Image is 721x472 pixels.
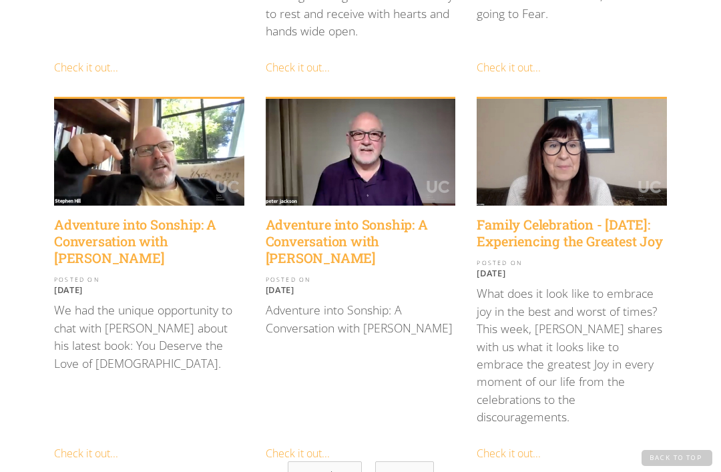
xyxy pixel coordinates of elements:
[477,60,541,75] a: Check it out...
[54,284,244,295] p: [DATE]
[266,284,456,295] p: [DATE]
[266,99,456,206] img: Adventure into Sonship: A Conversation with Peter Jackson
[477,268,667,278] p: [DATE]
[477,99,667,206] img: Family Celebration - February 7 2021: Experiencing the Greatest Joy
[54,99,244,206] img: Adventure into Sonship: A Conversation with Stephen Hill
[54,446,118,461] a: Check it out...
[477,216,667,250] a: Family Celebration - [DATE]: Experiencing the Greatest Joy
[54,216,244,266] a: Adventure into Sonship: A Conversation with [PERSON_NAME]
[266,446,330,461] a: Check it out...
[266,277,456,283] div: POSTED ON
[54,60,118,75] a: Check it out...
[266,301,456,336] p: Adventure into Sonship: A Conversation with [PERSON_NAME]
[54,301,244,372] p: We had the unique opportunity to chat with [PERSON_NAME] about his latest book: You Deserve the L...
[642,450,712,466] a: Back to Top
[54,277,244,283] div: POSTED ON
[477,446,541,461] a: Check it out...
[477,284,667,425] p: What does it look like to embrace joy in the best and worst of times? This week, [PERSON_NAME] sh...
[266,216,456,266] a: Adventure into Sonship: A Conversation with [PERSON_NAME]
[477,260,667,266] div: POSTED ON
[266,60,330,75] a: Check it out...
